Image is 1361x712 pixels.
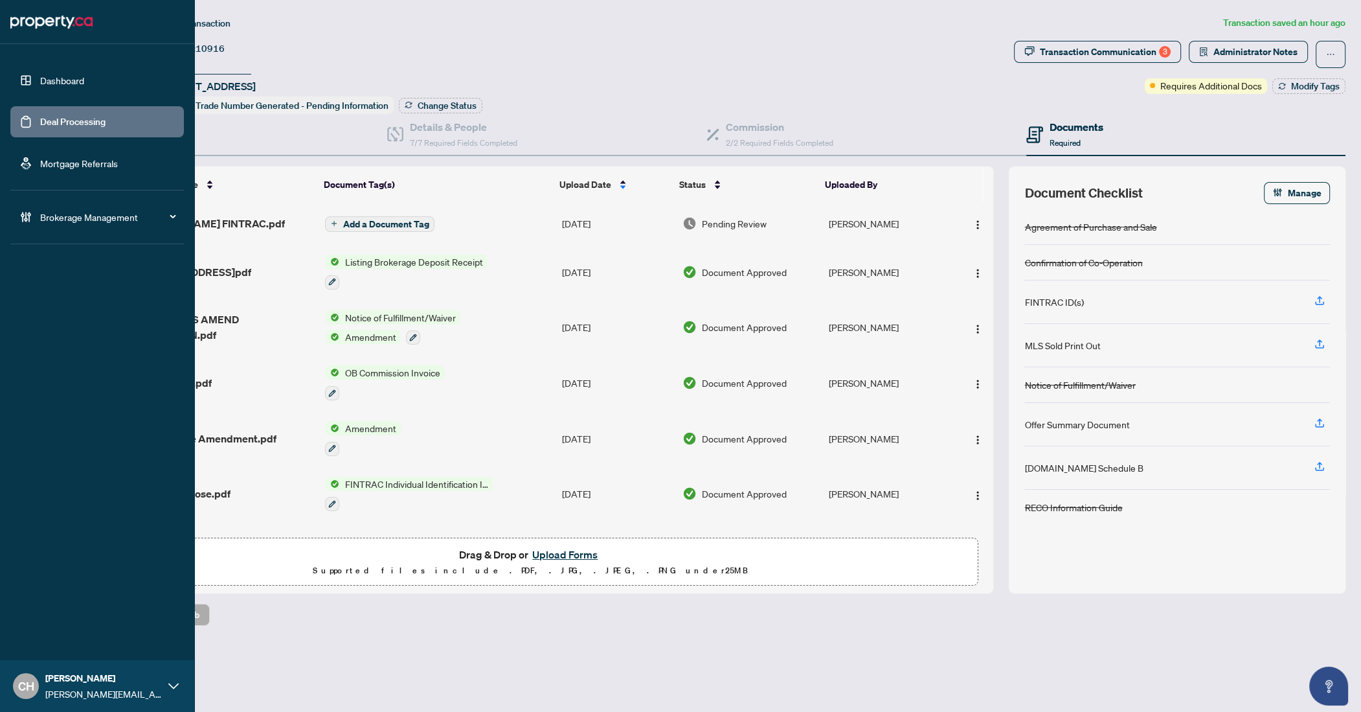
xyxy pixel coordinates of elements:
[10,12,93,32] img: logo
[325,255,339,269] img: Status Icon
[325,330,339,344] img: Status Icon
[973,435,983,445] img: Logo
[702,265,787,279] span: Document Approved
[823,244,952,300] td: [PERSON_NAME]
[823,522,952,577] td: [PERSON_NAME]
[682,216,697,231] img: Document Status
[823,300,952,356] td: [PERSON_NAME]
[557,411,677,466] td: [DATE]
[1024,220,1156,234] div: Agreement of Purchase and Sale
[682,376,697,390] img: Document Status
[459,546,602,563] span: Drag & Drop or
[325,421,401,456] button: Status IconAmendment
[823,411,952,466] td: [PERSON_NAME]
[196,100,388,111] span: Trade Number Generated - Pending Information
[131,167,319,203] th: (13) File Name
[1014,41,1181,63] button: Transaction Communication3
[1050,119,1103,135] h4: Documents
[1189,41,1308,63] button: Administrator Notes
[339,365,445,380] span: OB Commission Invoice
[820,167,948,203] th: Uploaded By
[136,431,276,446] span: Closing Date Amendment.pdf
[339,310,460,325] span: Notice of Fulfillment/Waiver
[325,310,460,345] button: Status IconNotice of Fulfillment/WaiverStatus IconAmendment
[325,310,339,325] img: Status Icon
[325,421,339,435] img: Status Icon
[399,98,482,113] button: Change Status
[343,220,429,229] span: Add a Document Tag
[410,119,517,135] h4: Details & People
[1159,46,1171,58] div: 3
[1309,667,1348,706] button: Open asap
[331,220,337,227] span: plus
[325,477,493,512] button: Status IconFINTRAC Individual Identification Information Record
[967,483,988,504] button: Logo
[702,216,767,231] span: Pending Review
[339,477,493,491] span: FINTRAC Individual Identification Information Record
[726,138,833,148] span: 2/2 Required Fields Completed
[557,466,677,522] td: [DATE]
[557,355,677,411] td: [DATE]
[823,355,952,411] td: [PERSON_NAME]
[325,477,339,491] img: Status Icon
[18,677,34,695] span: CH
[1050,138,1081,148] span: Required
[339,330,401,344] span: Amendment
[679,178,706,192] span: Status
[1272,78,1345,94] button: Modify Tags
[136,216,285,231] span: [PERSON_NAME] FINTRAC.pdf
[161,78,256,94] span: [STREET_ADDRESS]
[702,431,787,446] span: Document Approved
[1024,378,1135,392] div: Notice of Fulfillment/Waiver
[1024,417,1129,431] div: Offer Summary Document
[682,487,697,501] img: Document Status
[319,167,554,203] th: Document Tag(s)
[682,431,697,446] img: Document Status
[823,466,952,522] td: [PERSON_NAME]
[973,220,983,230] img: Logo
[1024,184,1142,202] span: Document Checklist
[726,119,833,135] h4: Commission
[1264,182,1330,204] button: Manage
[339,255,488,269] span: Listing Brokerage Deposit Receipt
[91,563,969,579] p: Supported files include .PDF, .JPG, .JPEG, .PNG under 25 MB
[410,138,517,148] span: 7/7 Required Fields Completed
[682,265,697,279] img: Document Status
[557,203,677,244] td: [DATE]
[702,376,787,390] span: Document Approved
[196,43,225,54] span: 10916
[823,203,952,244] td: [PERSON_NAME]
[1213,41,1298,62] span: Administrator Notes
[1160,78,1262,93] span: Requires Additional Docs
[554,167,674,203] th: Upload Date
[559,178,611,192] span: Upload Date
[1291,82,1340,91] span: Modify Tags
[973,490,983,501] img: Logo
[1024,461,1143,475] div: [DOMAIN_NAME] Schedule B
[325,215,434,232] button: Add a Document Tag
[1326,50,1335,59] span: ellipsis
[418,101,477,110] span: Change Status
[1040,41,1171,62] div: Transaction Communication
[528,546,602,563] button: Upload Forms
[1199,47,1208,56] span: solution
[674,167,820,203] th: Status
[45,687,162,701] span: [PERSON_NAME][EMAIL_ADDRESS][DOMAIN_NAME]
[45,671,162,685] span: [PERSON_NAME]
[325,255,488,290] button: Status IconListing Brokerage Deposit Receipt
[40,116,106,128] a: Deal Processing
[1024,338,1100,352] div: MLS Sold Print Out
[339,421,401,435] span: Amendment
[682,320,697,334] img: Document Status
[967,373,988,393] button: Logo
[161,17,231,29] span: View Transaction
[1024,295,1083,309] div: FINTRAC ID(s)
[40,157,118,169] a: Mortgage Referrals
[702,487,787,501] span: Document Approved
[1223,16,1345,30] article: Transaction saved an hour ago
[967,213,988,234] button: Logo
[325,216,434,232] button: Add a Document Tag
[136,312,315,343] span: NOF STATUS AMEND INSPECTION.pdf
[973,379,983,389] img: Logo
[967,428,988,449] button: Logo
